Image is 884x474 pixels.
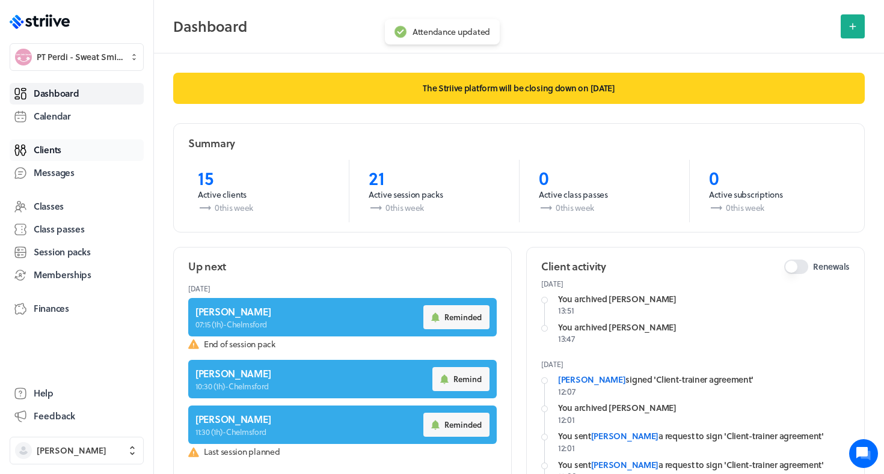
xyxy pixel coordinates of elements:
h2: Summary [188,136,235,151]
a: Session packs [10,242,144,263]
a: Clients [10,139,144,161]
p: 13:47 [558,333,850,345]
span: Help [34,387,54,400]
span: Renewals [813,261,850,273]
button: Feedback [10,406,144,427]
iframe: gist-messenger-bubble-iframe [849,439,878,468]
p: Active clients [198,189,330,201]
span: Reminded [444,419,482,430]
header: [DATE] [188,279,497,298]
a: Classes [10,196,144,217]
a: Finances [10,298,144,320]
a: Calendar [10,106,144,127]
p: Active subscriptions [709,189,840,201]
p: 0 [539,167,670,189]
input: Search articles [35,207,215,231]
span: Clients [34,144,61,156]
h2: We're here to help. Ask us anything! [18,80,223,118]
span: Remind [453,374,482,384]
p: Find an answer quickly [16,187,224,201]
button: [PERSON_NAME] [10,437,144,464]
button: PT Perdi - Sweat Smile SucceedPT Perdi - Sweat Smile Succeed [10,43,144,71]
span: Finances [34,302,69,315]
span: [PERSON_NAME] [37,445,106,457]
span: Last session planned [204,446,497,458]
p: The Striive platform will be closing down on [DATE] [173,73,865,104]
p: 0 this week [369,201,500,215]
a: Messages [10,162,144,184]
div: You sent a request to sign 'Client-trainer agreement' [558,430,850,442]
p: 15 [198,167,330,189]
img: PT Perdi - Sweat Smile Succeed [15,49,32,65]
span: New conversation [78,147,144,157]
p: Active session packs [369,189,500,201]
p: 0 [709,167,840,189]
button: Renewals [784,260,808,274]
span: Feedback [34,410,75,422]
span: Reminded [444,312,482,323]
span: Dashboard [34,87,79,100]
h1: Hi [PERSON_NAME] [18,58,223,77]
div: You sent a request to sign 'Client-trainer agreement' [558,459,850,471]
a: [PERSON_NAME] [558,373,625,386]
div: Attendance updated [413,26,490,37]
span: PT Perdi - Sweat Smile Succeed [37,51,123,63]
p: 0 this week [709,201,840,215]
a: [PERSON_NAME] [591,430,658,442]
a: Class passes [10,219,144,240]
a: 0Active subscriptions0this week [689,160,859,222]
div: You archived [PERSON_NAME] [558,321,850,333]
button: New conversation [19,140,222,164]
span: Calendar [34,110,71,123]
p: 13:51 [558,305,850,317]
p: 12:01 [558,442,850,454]
a: Dashboard [10,83,144,105]
p: 0 this week [198,201,330,215]
span: End of session pack [204,338,497,350]
a: [PERSON_NAME] [591,458,658,471]
p: 0 this week [539,201,670,215]
a: 0Active class passes0this week [519,160,689,222]
span: Memberships [34,269,91,281]
span: Messages [34,166,75,179]
a: Help [10,383,144,404]
h2: Up next [188,259,226,274]
a: 21Active session packs0this week [349,160,519,222]
span: Session packs [34,246,90,258]
p: Active class passes [539,189,670,201]
p: [DATE] [541,359,850,369]
p: 12:01 [558,414,850,426]
a: 15Active clients0this week [179,160,349,222]
div: You archived [PERSON_NAME] [558,293,850,305]
div: You archived [PERSON_NAME] [558,402,850,414]
span: Classes [34,200,64,213]
p: 12:07 [558,386,850,398]
button: Reminded [423,413,490,437]
span: Class passes [34,223,85,235]
div: signed 'Client-trainer agreement' [558,374,850,386]
h2: Client activity [541,259,606,274]
a: Memberships [10,264,144,286]
button: Remind [432,367,490,391]
h2: Dashboard [173,14,833,38]
p: [DATE] [541,279,850,288]
button: Reminded [423,305,490,329]
p: 21 [369,167,500,189]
